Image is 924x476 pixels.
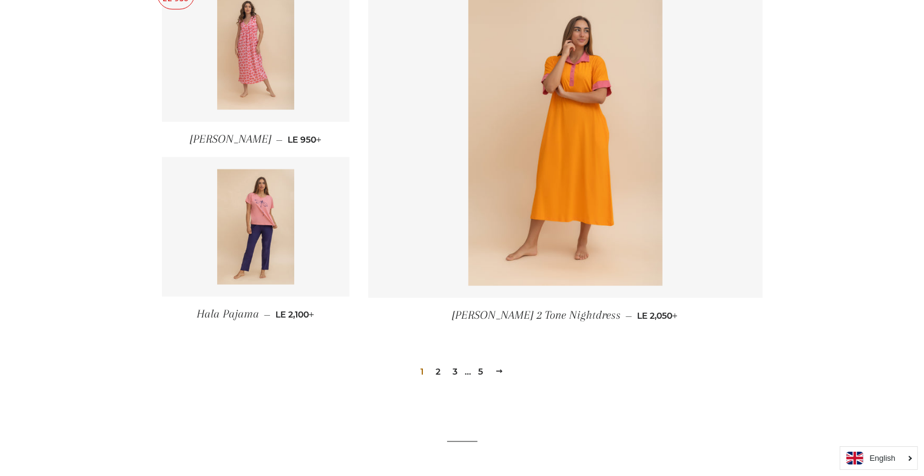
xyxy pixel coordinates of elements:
[448,362,462,381] a: 3
[473,362,488,381] a: 5
[846,452,911,464] a: English
[190,132,271,146] span: [PERSON_NAME]
[416,362,428,381] span: 1
[162,297,350,331] a: Hala Pajama — LE 2,100
[431,362,445,381] a: 2
[453,308,621,322] span: [PERSON_NAME] 2 Tone Nightdress
[638,310,678,321] span: LE 2,050
[869,454,895,462] i: English
[264,309,271,320] span: —
[288,134,322,145] span: LE 950
[465,367,471,376] span: …
[162,122,350,157] a: [PERSON_NAME] — LE 950
[368,298,763,333] a: [PERSON_NAME] 2 Tone Nightdress — LE 2,050
[197,307,259,321] span: Hala Pajama
[275,309,314,320] span: LE 2,100
[626,310,633,321] span: —
[276,134,283,145] span: —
